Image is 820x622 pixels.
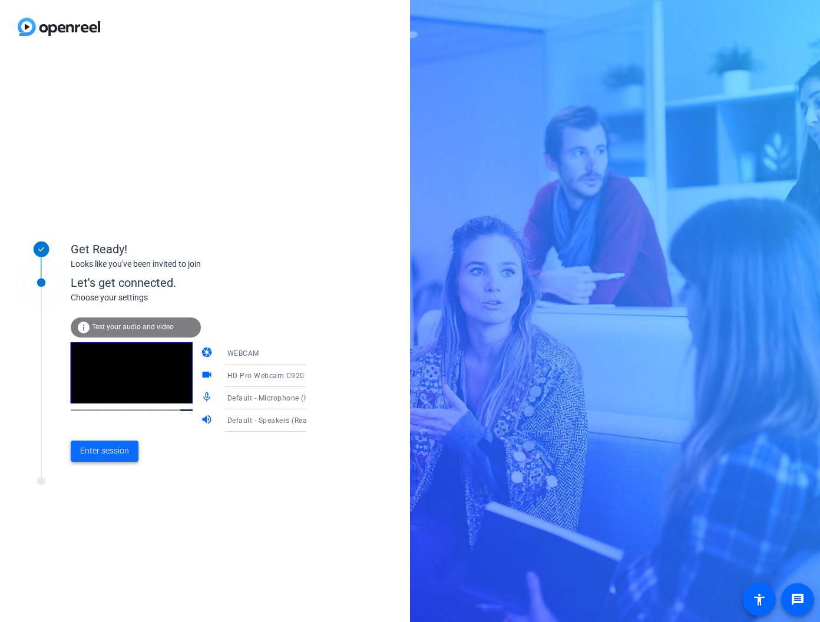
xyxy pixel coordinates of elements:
[201,369,215,383] mat-icon: videocam
[71,292,330,304] div: Choose your settings
[80,445,129,457] span: Enter session
[201,346,215,360] mat-icon: camera
[227,393,429,402] span: Default - Microphone (HD Pro Webcam C920) (046d:0892)
[227,370,349,380] span: HD Pro Webcam C920 (046d:0892)
[752,593,766,607] mat-icon: accessibility
[227,415,355,425] span: Default - Speakers (Realtek(R) Audio)
[71,240,306,258] div: Get Ready!
[71,441,138,462] button: Enter session
[92,323,174,331] span: Test your audio and video
[227,349,259,358] span: WEBCAM
[77,320,91,335] mat-icon: info
[71,274,330,292] div: Let's get connected.
[791,593,805,607] mat-icon: message
[71,258,306,270] div: Looks like you've been invited to join
[201,391,215,405] mat-icon: mic_none
[201,413,215,428] mat-icon: volume_up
